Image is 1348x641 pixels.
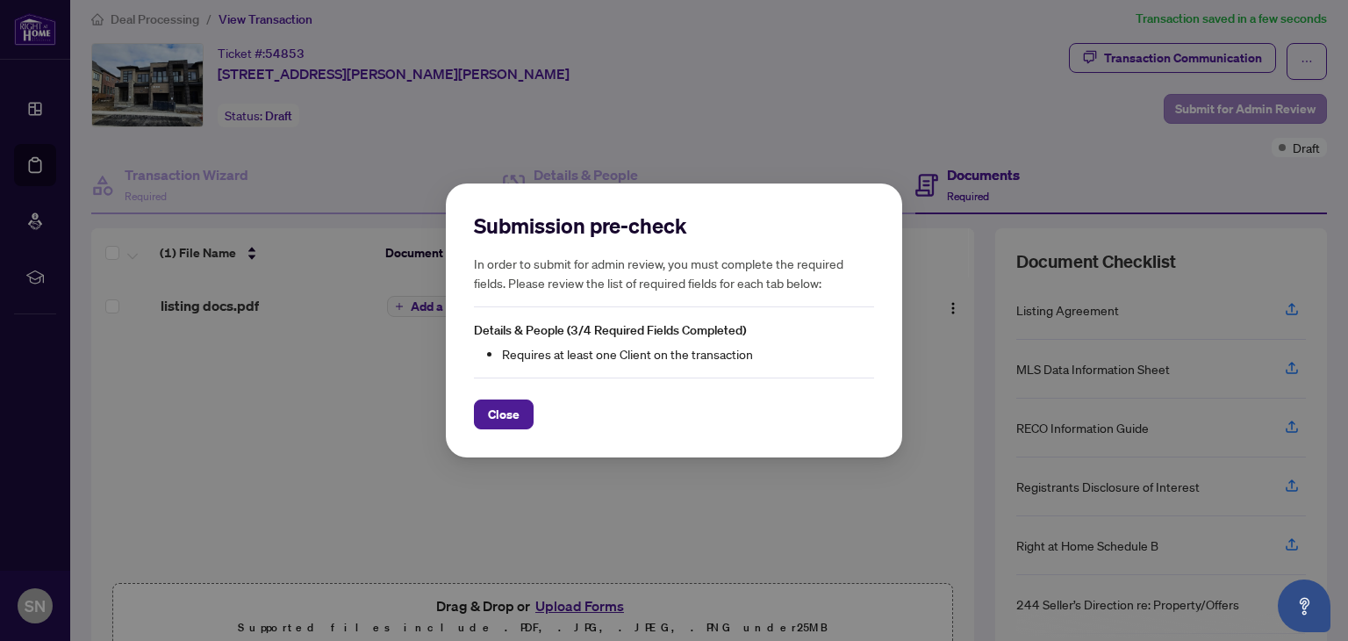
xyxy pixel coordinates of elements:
h5: In order to submit for admin review, you must complete the required fields. Please review the lis... [474,254,874,292]
span: Details & People (3/4 Required Fields Completed) [474,322,746,338]
button: Open asap [1278,580,1330,632]
h2: Submission pre-check [474,212,874,240]
li: Requires at least one Client on the transaction [502,344,874,364]
span: Close [488,400,520,429]
button: Close [474,400,534,429]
